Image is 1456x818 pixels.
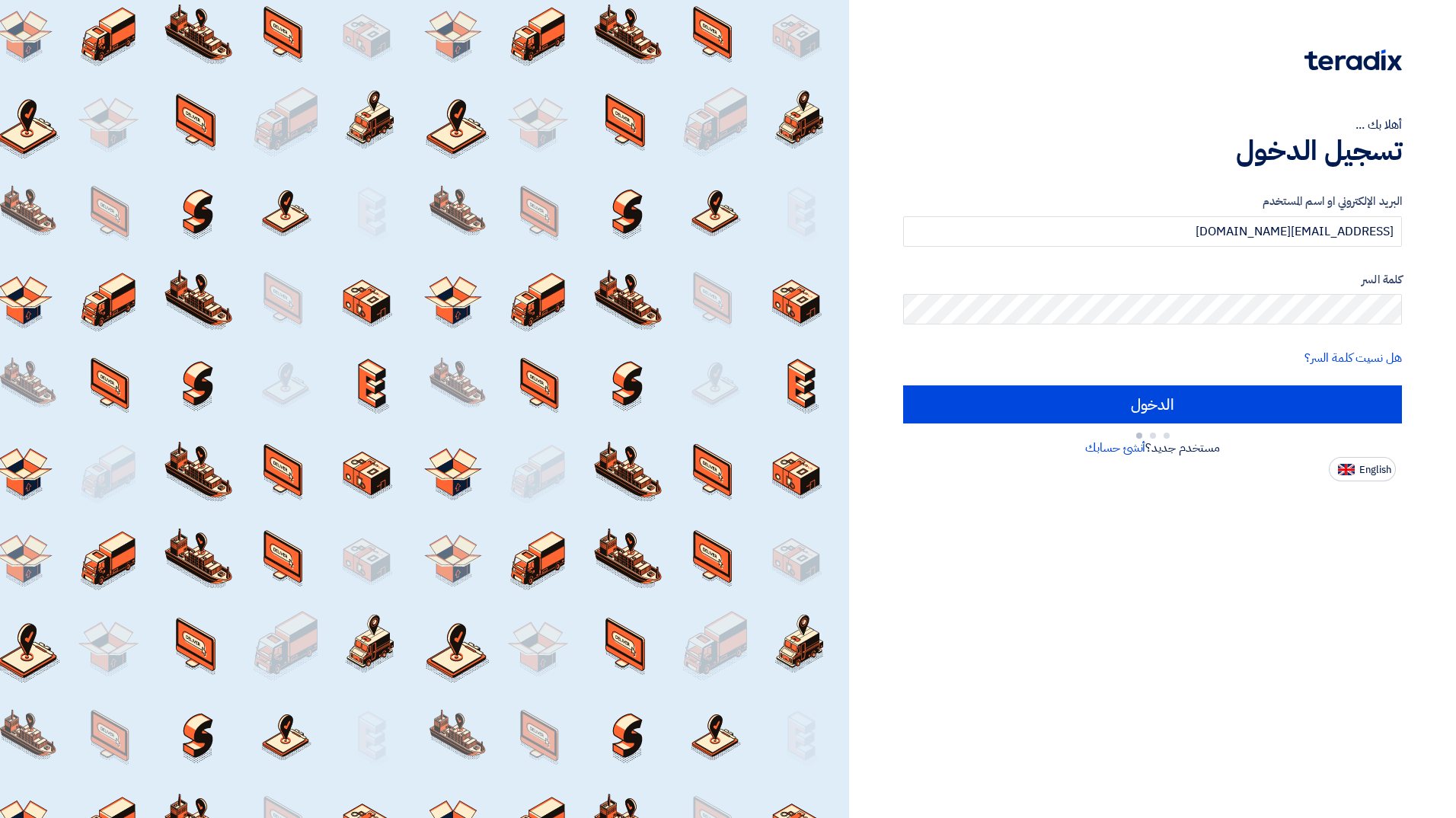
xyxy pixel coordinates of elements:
[1329,457,1396,481] button: English
[1359,465,1391,475] span: English
[903,216,1402,247] input: أدخل بريد العمل الإلكتروني او اسم المستخدم الخاص بك ...
[1304,349,1402,367] a: هل نسيت كلمة السر؟
[903,116,1402,134] div: أهلا بك ...
[903,439,1402,457] div: مستخدم جديد؟
[903,271,1402,289] label: كلمة السر
[903,385,1402,423] input: الدخول
[1085,439,1145,457] a: أنشئ حسابك
[903,193,1402,210] label: البريد الإلكتروني او اسم المستخدم
[903,134,1402,168] h1: تسجيل الدخول
[1304,50,1402,71] img: Teradix logo
[1338,464,1355,475] img: en-US.png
